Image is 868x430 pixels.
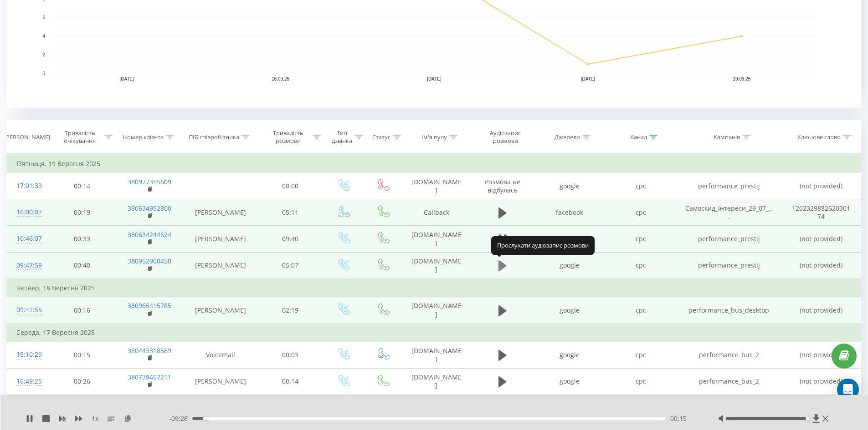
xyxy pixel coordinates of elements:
td: facebook [534,199,605,226]
div: Джерело [555,133,580,141]
div: Тип дзвінка [331,129,353,145]
td: (not provided) [781,226,861,252]
div: 09:47:59 [16,257,40,274]
td: performance_bus_2 [676,368,781,395]
a: 380634244624 [128,230,171,239]
div: [PERSON_NAME] [4,133,50,141]
td: cpc [605,226,676,252]
text: [DATE] [119,76,134,81]
td: [DOMAIN_NAME] [402,173,471,199]
a: 380977355609 [128,177,171,186]
span: Самоскид_Інтереси_29_07_... [685,204,772,221]
td: 00:33 [49,226,115,252]
td: (not provided) [781,297,861,324]
div: Accessibility label [806,417,810,420]
td: google [534,173,605,199]
text: 19.09.25 [733,76,750,81]
td: (not provided) [781,342,861,368]
span: 00:15 [670,414,687,423]
td: [DOMAIN_NAME] [402,342,471,368]
td: 00:15 [49,342,115,368]
td: google [534,297,605,324]
td: 00:14 [257,368,324,395]
span: Розмова не відбулась [485,177,520,194]
td: google [534,368,605,395]
td: performance_bus_2 [676,342,781,368]
td: cpc [605,252,676,279]
div: 16:00:07 [16,203,40,221]
td: 00:00 [257,173,324,199]
td: google [534,342,605,368]
td: 00:40 [49,252,115,279]
td: П’ятниця, 19 Вересня 2025 [7,155,861,173]
a: 380443318569 [128,346,171,355]
td: 00:16 [49,297,115,324]
td: [PERSON_NAME] [184,297,257,324]
div: Статус [372,133,390,141]
td: cpc [605,297,676,324]
a: 380739467211 [128,373,171,381]
div: Кампанія [714,133,740,141]
div: 17:01:33 [16,177,40,195]
td: performance_prestij [676,226,781,252]
text: 6 [42,15,45,20]
td: [DOMAIN_NAME] [402,226,471,252]
td: 120232988262030174 [781,199,861,226]
td: [PERSON_NAME] [184,199,257,226]
td: 00:26 [49,368,115,395]
td: google [534,226,605,252]
div: ПІБ співробітника [189,133,239,141]
div: Тривалість розмови [266,129,311,145]
span: 1 x [92,414,98,423]
div: Аудіозапис розмови [479,129,532,145]
td: 05:11 [257,199,324,226]
div: Тривалість очікування [57,129,103,145]
td: 02:19 [257,297,324,324]
a: 380952900450 [128,257,171,265]
td: 00:14 [49,173,115,199]
td: (not provided) [781,173,861,199]
td: Четвер, 18 Вересня 2025 [7,279,861,297]
div: Accessibility label [203,417,206,420]
td: cpc [605,342,676,368]
div: Ключове слово [797,133,841,141]
span: - 09:26 [169,414,192,423]
td: cpc [605,173,676,199]
td: cpc [605,368,676,395]
td: 00:19 [49,199,115,226]
div: Канал [630,133,647,141]
text: 16.09.25 [272,76,289,81]
td: (not provided) [781,368,861,395]
text: 0 [42,71,45,76]
td: performance_bus_desktop [676,297,781,324]
td: [DOMAIN_NAME] [402,368,471,395]
a: 380965415785 [128,301,171,310]
td: 09:40 [257,226,324,252]
td: google [534,252,605,279]
text: [DATE] [427,76,442,81]
div: 10:46:07 [16,230,40,248]
text: 2 [42,52,45,57]
td: [PERSON_NAME] [184,368,257,395]
td: [PERSON_NAME] [184,226,257,252]
td: [DOMAIN_NAME] [402,297,471,324]
div: Open Intercom Messenger [837,379,859,400]
td: Callback [402,199,471,226]
text: 4 [42,34,45,39]
div: Номер клієнта [123,133,164,141]
td: cpc [605,199,676,226]
div: Ім'я пулу [421,133,447,141]
td: performance_prestij [676,173,781,199]
td: performance_prestij [676,252,781,279]
div: 16:49:25 [16,373,40,390]
td: 00:03 [257,342,324,368]
a: 380634952800 [128,204,171,212]
td: (not provided) [781,252,861,279]
td: 05:07 [257,252,324,279]
td: [DOMAIN_NAME] [402,252,471,279]
td: Середа, 17 Вересня 2025 [7,324,861,342]
td: [PERSON_NAME] [184,252,257,279]
div: Прослухати аудіозапис розмови [491,236,595,254]
text: [DATE] [581,76,596,81]
div: 18:10:29 [16,346,40,364]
